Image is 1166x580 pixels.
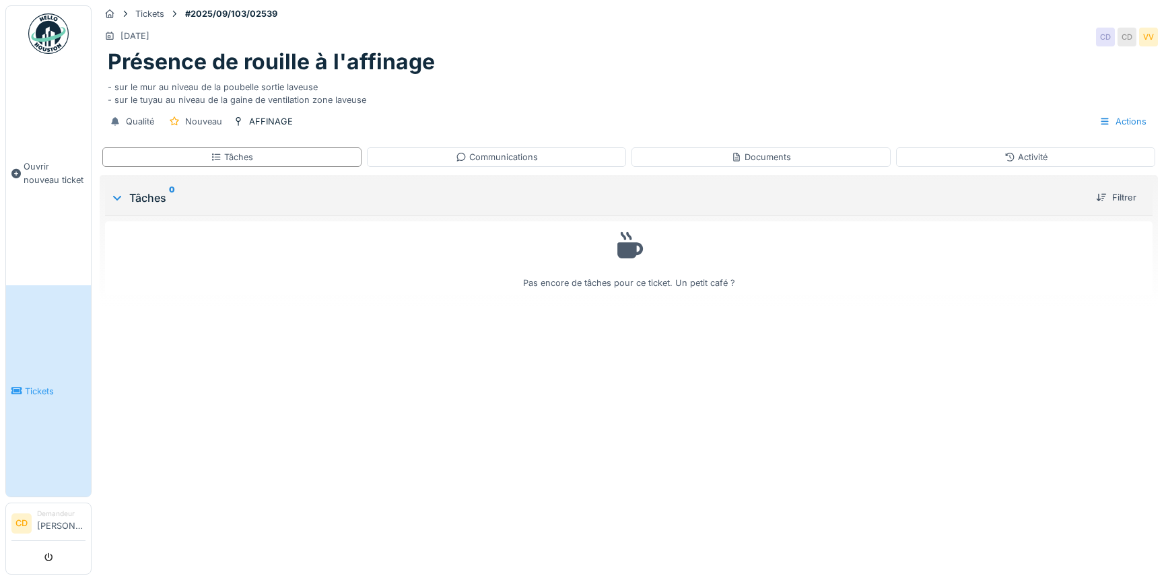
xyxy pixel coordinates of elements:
h1: Présence de rouille à l'affinage [108,49,435,75]
div: Tâches [211,151,253,164]
div: Pas encore de tâches pour ce ticket. Un petit café ? [114,227,1144,290]
span: Tickets [25,385,85,398]
div: Actions [1093,112,1153,131]
strong: #2025/09/103/02539 [180,7,283,20]
div: CD [1096,28,1115,46]
div: Tickets [135,7,164,20]
div: Qualité [126,115,154,128]
div: Tâches [110,190,1085,206]
li: CD [11,513,32,534]
div: Communications [456,151,538,164]
div: CD [1118,28,1136,46]
li: [PERSON_NAME] [37,509,85,538]
sup: 0 [169,190,175,206]
img: Badge_color-CXgf-gQk.svg [28,13,69,54]
div: Nouveau [185,115,222,128]
span: Ouvrir nouveau ticket [24,160,85,186]
div: Filtrer [1091,188,1142,207]
div: - sur le mur au niveau de la poubelle sortie laveuse - sur le tuyau au niveau de la gaine de vent... [108,75,1150,106]
a: Tickets [6,285,91,497]
div: Demandeur [37,509,85,519]
div: Documents [731,151,791,164]
div: Activité [1004,151,1048,164]
a: CD Demandeur[PERSON_NAME] [11,509,85,541]
a: Ouvrir nouveau ticket [6,61,91,285]
div: [DATE] [121,30,149,42]
div: VV [1139,28,1158,46]
div: AFFINAGE [249,115,293,128]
